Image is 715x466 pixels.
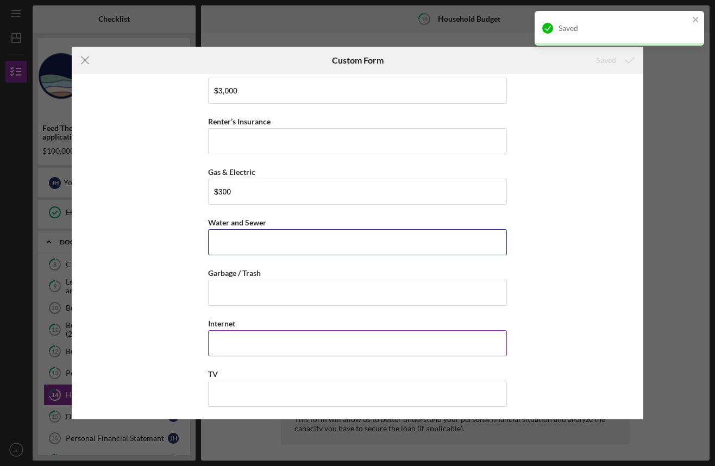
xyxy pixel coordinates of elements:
[208,117,271,126] label: Renter’s Insurance
[208,268,261,278] label: Garbage / Trash
[692,15,700,26] button: close
[559,24,689,33] div: Saved
[332,55,384,65] h6: Custom Form
[208,167,255,177] label: Gas & Electric
[596,49,616,71] div: Saved
[208,369,218,379] label: TV
[208,218,266,227] label: Water and Sewer
[585,49,643,71] button: Saved
[208,66,224,75] label: Rent
[208,319,235,328] label: Internet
